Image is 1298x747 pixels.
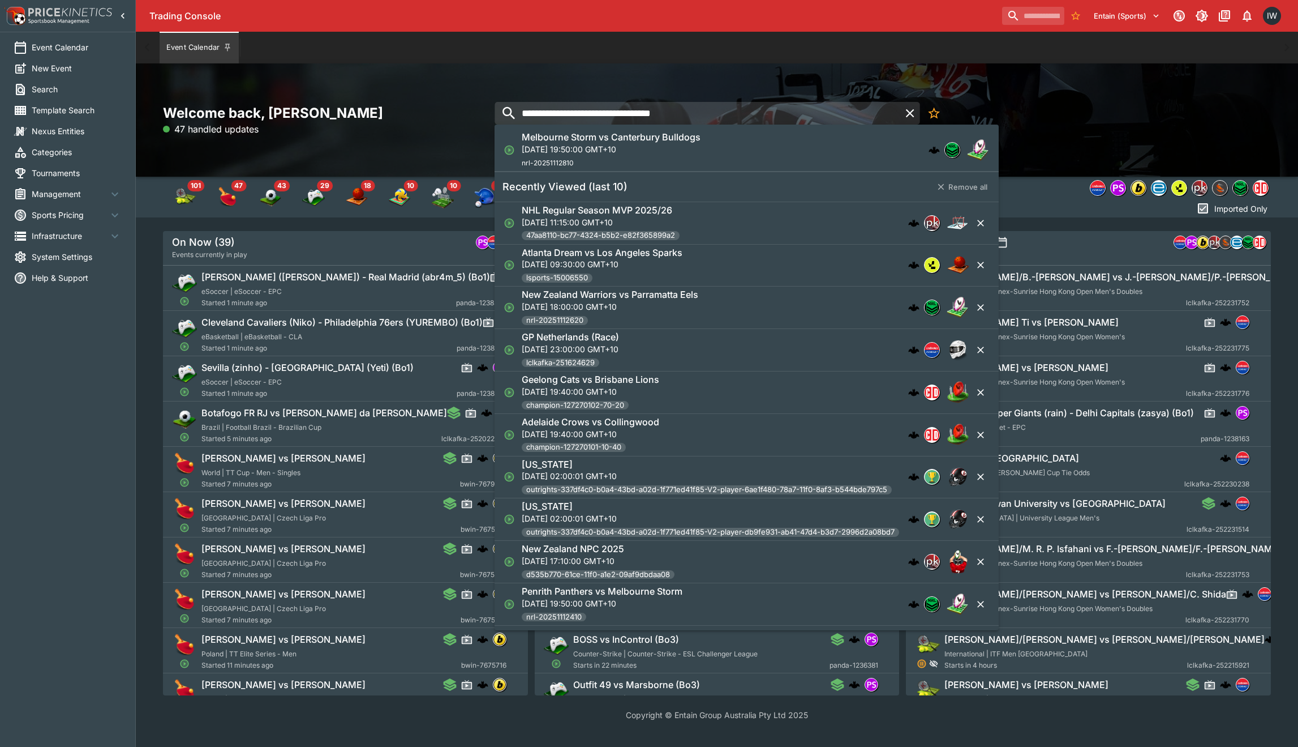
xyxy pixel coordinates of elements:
div: championdata [924,427,940,443]
span: System Settings [32,251,122,263]
p: [DATE] 19:50:00 GMT+10 [522,143,700,155]
span: lclkafka-252231753 [1186,569,1249,580]
img: logo-cerberus.svg [1220,453,1231,464]
span: Help & Support [32,272,122,284]
img: logo-cerberus.svg [1220,679,1231,690]
h6: [PERSON_NAME] Ti vs [PERSON_NAME] [944,317,1119,328]
div: cerberus [477,362,488,373]
img: logo-cerberus.svg [477,679,488,690]
img: badminton [431,186,454,208]
img: logo-cerberus.svg [908,471,919,483]
span: Starts in 4 hours [944,343,1186,354]
img: Sportsbook Management [28,19,89,24]
img: logo-cerberus.svg [477,588,488,600]
button: Documentation [1214,6,1235,26]
button: Notifications [1237,6,1257,26]
div: championdata [1253,180,1269,196]
img: nrl.png [1242,236,1254,249]
span: Starts in 4 hours [944,433,1201,445]
p: [DATE] 09:30:00 GMT+10 [522,258,682,270]
h6: [PERSON_NAME]/[PERSON_NAME] vs [PERSON_NAME]/C. Shida [944,588,1226,600]
img: table_tennis.png [172,542,197,567]
svg: Open [504,302,515,313]
img: logo-cerberus.svg [849,679,860,690]
h6: Melbourne Storm vs Canterbury Bulldogs [522,131,700,143]
div: lclkafka [924,342,940,358]
div: cerberus [1220,453,1231,464]
img: rugby_league.png [947,593,969,616]
div: pandascore [493,361,506,374]
span: bwin-7675417 [461,614,506,626]
img: logo-cerberus.svg [908,387,919,398]
img: logo-cerberus.svg [908,302,919,313]
h6: Sungkyunkwan University vs [GEOGRAPHIC_DATA] [944,498,1166,510]
span: Search [32,83,122,95]
img: soccer [259,186,282,208]
svg: Open [504,429,515,441]
svg: Open [504,344,515,356]
span: 29 [317,180,333,191]
img: logo-cerberus.svg [908,514,919,525]
img: logo-cerberus.svg [477,362,488,373]
img: championdata.png [1253,181,1268,195]
span: lclkafka-252231514 [1187,524,1249,535]
img: pricekinetics.png [1192,181,1207,195]
svg: Open [504,217,515,229]
span: 47aa8110-bc77-4324-b5b2-e82f365899a2 [522,230,680,241]
span: Started 1 minute ago [201,388,457,399]
span: lsports-15006550 [522,272,592,284]
img: tennis.png [915,678,940,703]
div: lclkafka [1236,315,1249,329]
input: search [1002,7,1064,25]
div: cerberus [908,302,919,313]
div: lsports [1171,180,1187,196]
span: bwin-7675414 [460,569,506,580]
h6: GP Netherlands (Race) [522,331,619,343]
span: lclkafka-252215921 [1187,660,1249,671]
span: Started 1 minute ago [201,297,456,309]
img: rugby_league.png [947,296,969,319]
img: pandascore.png [865,678,878,691]
svg: Open [504,259,515,271]
div: pricekinetics [1207,236,1221,249]
div: lclkafka [1236,451,1249,465]
div: cerberus [929,144,940,156]
h6: New Zealand Warriors vs Parramatta Eels [522,289,698,301]
img: tennis [173,186,196,208]
span: Started 1 minute ago [201,343,457,354]
h6: Sevilla (zinho) - [GEOGRAPHIC_DATA] (Yeti) (Bo1) [201,362,414,374]
span: bwin-7675716 [461,660,506,671]
h6: [PERSON_NAME] vs [PERSON_NAME] [201,498,366,510]
span: 47 [231,180,246,191]
div: cerberus [477,453,488,464]
span: lclkafka-252231752 [1186,297,1249,309]
img: table_tennis.png [172,451,197,476]
span: Categories [32,146,122,158]
span: Events currently in play [172,249,247,261]
input: search [495,102,900,125]
p: [DATE] 19:40:00 GMT+10 [522,386,659,398]
img: championdata.png [925,385,939,400]
div: pandascore [476,236,489,249]
img: bwin.png [493,633,506,646]
h2: Welcome back, [PERSON_NAME] [163,104,528,122]
img: australian_rules.png [947,424,969,446]
h6: [PERSON_NAME] vs [PERSON_NAME] [944,362,1108,374]
img: nrl.png [945,143,960,157]
img: PriceKinetics [28,8,112,16]
div: cerberus [908,217,919,229]
img: championdata.png [925,428,939,442]
h6: [PERSON_NAME]/M. R. P. Isfahani vs F.-[PERSON_NAME]/F.-[PERSON_NAME] [944,543,1282,555]
p: [DATE] 18:00:00 GMT+10 [522,301,698,313]
img: logo-cerberus.svg [1242,588,1253,600]
img: lclkafka.png [1236,452,1249,464]
div: Trading Console [149,10,998,22]
h6: [PERSON_NAME] vs [PERSON_NAME] [944,679,1108,691]
img: bwin.png [493,588,506,600]
span: International | Yonex-Sunrise Hong Kong Open Women's [944,332,1125,341]
img: lclkafka.png [1236,497,1249,510]
img: table_tennis.png [172,587,197,612]
img: bwin.png [493,497,506,510]
button: Ian Wright [1260,3,1284,28]
span: champion-127270101-10-40 [522,442,626,453]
